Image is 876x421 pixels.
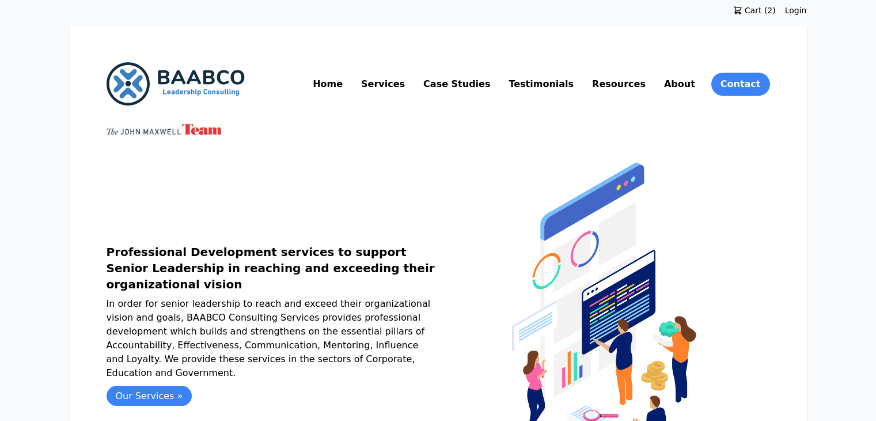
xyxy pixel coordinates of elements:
[421,75,492,93] a: Case Studies
[742,5,776,16] span: Cart (2)
[506,75,576,93] a: Testimonials
[590,75,648,93] a: Resources
[107,62,245,106] img: BAABCO Consulting Services
[359,75,407,93] a: Services
[107,386,192,406] a: Our Services »
[107,244,438,292] h1: Professional Development services to support Senior Leadership in reaching and exceeding their or...
[107,124,222,135] img: John Maxwell
[711,73,770,96] a: Contact
[724,5,785,16] a: Cart (2)
[310,75,345,93] a: Home
[785,5,807,16] a: Login
[662,75,697,93] a: About
[107,297,438,380] p: In order for senior leadership to reach and exceed their organizational vision and goals, BAABCO ...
